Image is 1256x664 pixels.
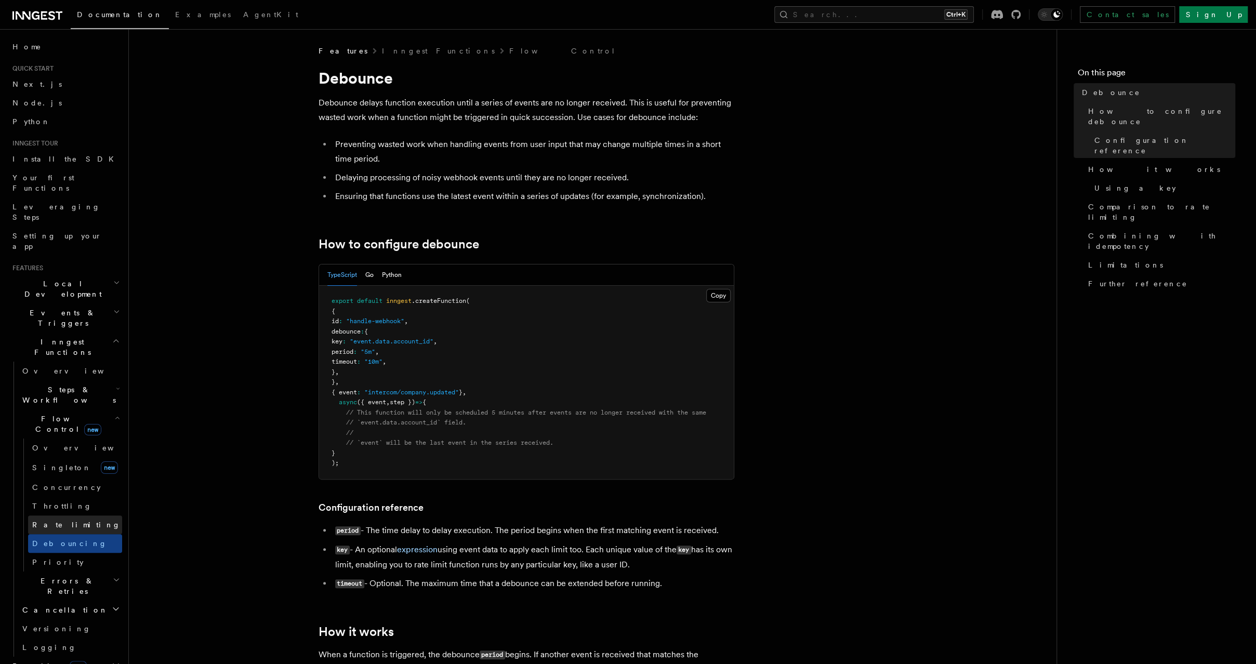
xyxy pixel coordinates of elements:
li: Preventing wasted work when handling events from user input that may change multiple times in a s... [332,137,734,166]
a: Further reference [1084,274,1235,293]
a: How it works [1084,160,1235,179]
span: "5m" [361,348,375,355]
span: { [364,328,368,335]
span: Python [12,117,50,126]
span: , [335,368,339,376]
div: Flow Controlnew [18,439,122,572]
a: Debounce [1078,83,1235,102]
a: Limitations [1084,256,1235,274]
a: Sign Up [1179,6,1248,23]
li: Ensuring that functions use the latest event within a series of updates (for example, synchroniza... [332,189,734,204]
h1: Debounce [319,69,734,87]
a: Combining with idempotency [1084,227,1235,256]
a: Python [8,112,122,131]
a: How to configure debounce [319,237,479,251]
button: Events & Triggers [8,303,122,333]
li: - An optional using event data to apply each limit too. Each unique value of the has its own limi... [332,542,734,572]
code: key [335,546,350,554]
button: Flow Controlnew [18,409,122,439]
a: Documentation [71,3,169,29]
p: Debounce delays function execution until a series of events are no longer received. This is usefu... [319,96,734,125]
span: Versioning [22,625,91,633]
span: { [422,399,426,406]
span: Configuration reference [1094,135,1235,156]
a: Setting up your app [8,227,122,256]
button: Copy [706,289,731,302]
span: Install the SDK [12,155,120,163]
a: Examples [169,3,237,28]
a: Comparison to rate limiting [1084,197,1235,227]
span: new [101,461,118,474]
span: new [84,424,101,435]
code: period [335,526,361,535]
span: "10m" [364,358,382,365]
span: Further reference [1088,278,1187,289]
span: AgentKit [243,10,298,19]
span: Logging [22,643,76,652]
span: , [433,338,437,345]
span: : [339,317,342,325]
a: Your first Functions [8,168,122,197]
span: Rate limiting [32,521,121,529]
span: id [332,317,339,325]
span: : [361,328,364,335]
span: Errors & Retries [18,576,113,596]
span: } [332,378,335,386]
span: Features [8,264,43,272]
button: Cancellation [18,601,122,619]
code: period [480,650,505,659]
span: ( [466,297,470,304]
a: Next.js [8,75,122,94]
span: export [332,297,353,304]
button: Go [365,264,374,286]
code: timeout [335,579,364,588]
a: Install the SDK [8,150,122,168]
span: Priority [32,558,84,566]
span: key [332,338,342,345]
span: .createFunction [412,297,466,304]
span: Flow Control [18,414,114,434]
a: Node.js [8,94,122,112]
span: Local Development [8,278,113,299]
span: "event.data.account_id" [350,338,433,345]
button: Search...Ctrl+K [774,6,974,23]
a: Inngest Functions [382,46,495,56]
h4: On this page [1078,67,1235,83]
a: How to configure debounce [1084,102,1235,131]
span: debounce [332,328,361,335]
a: Home [8,37,122,56]
span: Steps & Workflows [18,384,116,405]
span: Setting up your app [12,232,102,250]
span: // [346,429,353,436]
span: async [339,399,357,406]
span: Debounce [1082,87,1140,98]
a: AgentKit [237,3,305,28]
span: Next.js [12,80,62,88]
li: - Optional. The maximum time that a debounce can be extended before running. [332,576,734,591]
button: TypeScript [327,264,357,286]
a: Priority [28,553,122,572]
span: , [375,348,379,355]
a: Throttling [28,497,122,515]
span: Overview [32,444,139,452]
span: { [332,308,335,315]
span: Quick start [8,64,54,73]
a: Leveraging Steps [8,197,122,227]
span: inngest [386,297,412,304]
span: : [353,348,357,355]
span: Features [319,46,367,56]
span: , [382,358,386,365]
a: Configuration reference [319,500,424,515]
span: , [404,317,408,325]
span: // This function will only be scheduled 5 minutes after events are no longer received with the same [346,409,706,416]
a: Logging [18,638,122,657]
span: => [415,399,422,406]
a: Concurrency [28,478,122,497]
span: Leveraging Steps [12,203,100,221]
a: Versioning [18,619,122,638]
span: Using a key [1094,183,1176,193]
button: Inngest Functions [8,333,122,362]
span: Inngest tour [8,139,58,148]
li: - The time delay to delay execution. The period begins when the first matching event is received. [332,523,734,538]
span: Documentation [77,10,163,19]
